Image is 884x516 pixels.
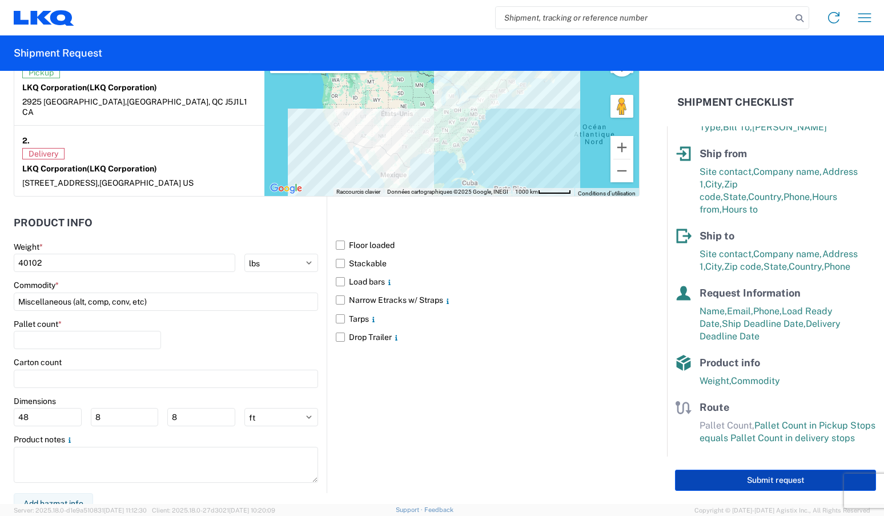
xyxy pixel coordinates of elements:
span: Route [700,401,729,413]
span: Company name, [753,249,822,259]
span: (LKQ Corporation) [87,83,157,92]
label: Tarps [336,310,640,328]
label: Stackable [336,254,640,273]
label: Drop Trailer [336,328,640,346]
span: Données cartographiques ©2025 Google, INEGI [387,189,508,195]
h2: Product Info [14,217,93,229]
strong: 2. [22,134,30,148]
button: Raccourcis clavier [336,188,380,196]
label: Commodity [14,280,59,290]
span: City, [705,261,724,272]
span: [GEOGRAPHIC_DATA] US [99,178,194,187]
span: 1000 km [515,189,538,195]
span: Product info [700,357,760,369]
span: [STREET_ADDRESS], [22,178,99,187]
label: Floor loaded [336,236,640,254]
span: 2925 [GEOGRAPHIC_DATA], [22,97,127,106]
h2: Shipment Request [14,46,102,60]
span: Hours to [722,204,758,215]
span: Request Information [700,287,801,299]
button: Add hazmat info [14,493,93,514]
a: Feedback [424,506,453,513]
span: Delivery [22,148,65,159]
label: Carton count [14,357,62,367]
span: [GEOGRAPHIC_DATA], QC J5J1L1 CA [22,97,247,117]
span: Country, [789,261,824,272]
span: Country, [748,191,783,202]
span: Site contact, [700,249,753,259]
span: Copyright © [DATE]-[DATE] Agistix Inc., All Rights Reserved [694,505,870,515]
span: Weight, [700,375,731,386]
span: [PERSON_NAME] [752,122,827,133]
input: H [167,408,235,426]
span: Commodity [731,375,780,386]
span: Name, [700,306,727,317]
span: Pallet Count in Pickup Stops equals Pallet Count in delivery stops [700,420,875,443]
span: Site contact, [700,166,753,177]
strong: LKQ Corporation [22,164,157,173]
span: Company name, [753,166,822,177]
span: State, [764,261,789,272]
span: (LKQ Corporation) [87,164,157,173]
span: Ship from [700,147,747,159]
label: Narrow Etracks w/ Straps [336,291,640,309]
img: Google [267,181,305,196]
span: Phone, [753,306,782,317]
input: W [91,408,159,426]
span: Pickup [22,67,60,78]
label: Dimensions [14,396,56,406]
span: City, [705,179,724,190]
span: Client: 2025.18.0-27d3021 [152,507,275,514]
a: Conditions d'utilisation [578,190,636,197]
span: Server: 2025.18.0-d1e9a510831 [14,507,147,514]
span: Ship Deadline Date, [722,318,806,329]
a: Support [396,506,424,513]
span: Ship to [700,230,734,242]
label: Product notes [14,434,74,445]
input: L [14,408,82,426]
label: Load bars [336,273,640,291]
span: Bill To, [723,122,752,133]
h2: Shipment Checklist [677,95,794,109]
span: [DATE] 11:12:30 [104,507,147,514]
button: Submit request [675,470,876,491]
span: Phone, [783,191,812,202]
a: Ouvrir cette zone dans Google Maps (dans une nouvelle fenêtre) [267,181,305,196]
span: Zip code, [724,261,764,272]
input: Shipment, tracking or reference number [496,7,791,29]
span: State, [723,191,748,202]
span: Pallet Count, [700,420,754,431]
strong: LKQ Corporation [22,83,157,92]
button: Faites glisser Pegman sur la carte pour ouvrir Street View [610,95,633,118]
label: Weight [14,242,43,252]
span: Phone [824,261,850,272]
span: Email, [727,306,753,317]
button: Zoom avant [610,136,633,159]
label: Pallet count [14,319,62,329]
span: [DATE] 10:20:09 [229,507,275,514]
button: Échelle de la carte : 1000 km pour 54 pixels [512,188,574,196]
button: Zoom arrière [610,159,633,182]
